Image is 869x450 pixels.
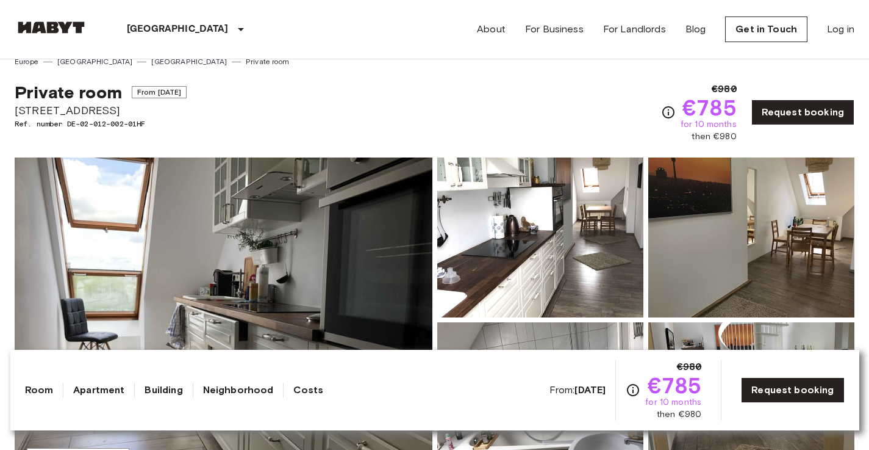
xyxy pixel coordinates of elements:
[477,22,506,37] a: About
[151,56,227,67] a: [GEOGRAPHIC_DATA]
[437,158,643,318] img: Picture of unit DE-02-012-002-01HF
[73,383,124,397] a: Apartment
[681,118,737,131] span: for 10 months
[685,22,706,37] a: Blog
[15,103,187,118] span: [STREET_ADDRESS]
[574,384,606,396] b: [DATE]
[712,82,737,96] span: €980
[15,21,88,34] img: Habyt
[661,105,676,120] svg: Check cost overview for full price breakdown. Please note that discounts apply to new joiners onl...
[626,383,640,397] svg: Check cost overview for full price breakdown. Please note that discounts apply to new joiners onl...
[145,383,182,397] a: Building
[657,408,701,421] span: then €980
[57,56,133,67] a: [GEOGRAPHIC_DATA]
[725,16,807,42] a: Get in Touch
[827,22,854,37] a: Log in
[293,383,323,397] a: Costs
[15,56,38,67] a: Europe
[549,383,606,397] span: From:
[741,377,844,403] a: Request booking
[648,374,702,396] span: €785
[15,82,122,103] span: Private room
[603,22,666,37] a: For Landlords
[648,158,854,318] img: Picture of unit DE-02-012-002-01HF
[525,22,584,37] a: For Business
[132,86,187,98] span: From [DATE]
[645,396,701,408] span: for 10 months
[25,383,54,397] a: Room
[15,118,187,129] span: Ref. number DE-02-012-002-01HF
[246,56,289,67] a: Private room
[127,22,229,37] p: [GEOGRAPHIC_DATA]
[682,96,737,118] span: €785
[692,131,736,143] span: then €980
[203,383,274,397] a: Neighborhood
[677,360,702,374] span: €980
[751,100,854,125] a: Request booking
